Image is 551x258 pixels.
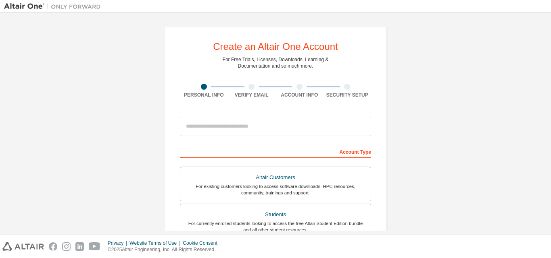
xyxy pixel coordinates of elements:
img: altair_logo.svg [2,242,44,251]
p: © 2025 Altair Engineering, Inc. All Rights Reserved. [108,246,222,253]
div: For Free Trials, Licenses, Downloads, Learning & Documentation and so much more. [223,56,329,69]
div: Personal Info [180,92,228,98]
div: For currently enrolled students looking to access the free Altair Student Edition bundle and all ... [185,220,366,233]
img: facebook.svg [49,242,57,251]
div: Account Info [275,92,324,98]
div: Create an Altair One Account [213,42,338,52]
div: For existing customers looking to access software downloads, HPC resources, community, trainings ... [185,183,366,196]
div: Account Type [180,145,371,158]
div: Website Terms of Use [129,240,183,246]
div: Privacy [108,240,129,246]
div: Students [185,209,366,220]
div: Security Setup [324,92,372,98]
div: Verify Email [228,92,276,98]
div: Cookie Consent [183,240,222,246]
div: Altair Customers [185,172,366,183]
img: instagram.svg [62,242,71,251]
img: youtube.svg [89,242,100,251]
img: Altair One [4,2,105,10]
img: linkedin.svg [75,242,84,251]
